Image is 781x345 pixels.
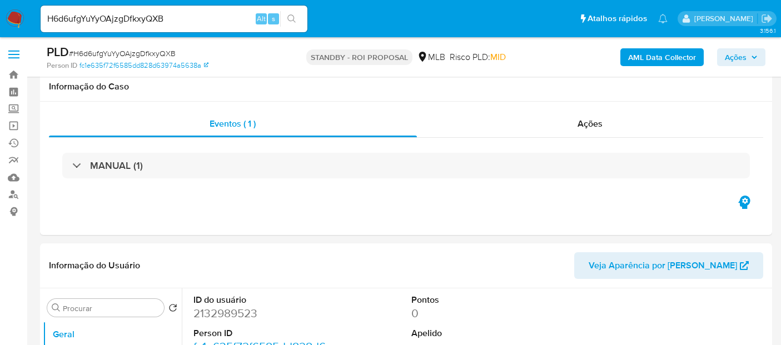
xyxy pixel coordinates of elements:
span: s [272,13,275,24]
dt: ID do usuário [193,294,328,306]
div: MANUAL (1) [62,153,750,178]
dd: 2132989523 [193,306,328,321]
a: fc1e635f72f6585dd828d63974a5638a [79,61,208,71]
span: # H6d6ufgYuYyOAjzgDfkxyQXB [69,48,176,59]
button: Veja Aparência por [PERSON_NAME] [574,252,763,279]
p: STANDBY - ROI PROPOSAL [306,49,412,65]
button: Ações [717,48,765,66]
span: Atalhos rápidos [588,13,647,24]
span: Ações [725,48,747,66]
input: Procurar [63,303,160,313]
span: MID [490,51,506,63]
dt: Pontos [411,294,546,306]
span: Eventos ( 1 ) [210,117,256,130]
dd: 0 [411,306,546,321]
button: AML Data Collector [620,48,704,66]
dt: Person ID [193,327,328,339]
span: Ações [578,117,603,130]
button: Procurar [52,303,61,312]
input: Pesquise usuários ou casos... [41,12,307,26]
button: search-icon [280,11,303,27]
h3: MANUAL (1) [90,159,143,172]
div: MLB [417,51,445,63]
a: Sair [761,13,773,24]
h1: Informação do Usuário [49,260,140,271]
button: Retornar ao pedido padrão [168,303,177,316]
span: Risco PLD: [450,51,506,63]
b: Person ID [47,61,77,71]
span: Alt [257,13,266,24]
dt: Apelido [411,327,546,339]
b: AML Data Collector [628,48,696,66]
a: Notificações [658,14,668,23]
p: erico.trevizan@mercadopago.com.br [694,13,757,24]
b: PLD [47,43,69,61]
h1: Informação do Caso [49,81,763,92]
span: Veja Aparência por [PERSON_NAME] [589,252,737,279]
